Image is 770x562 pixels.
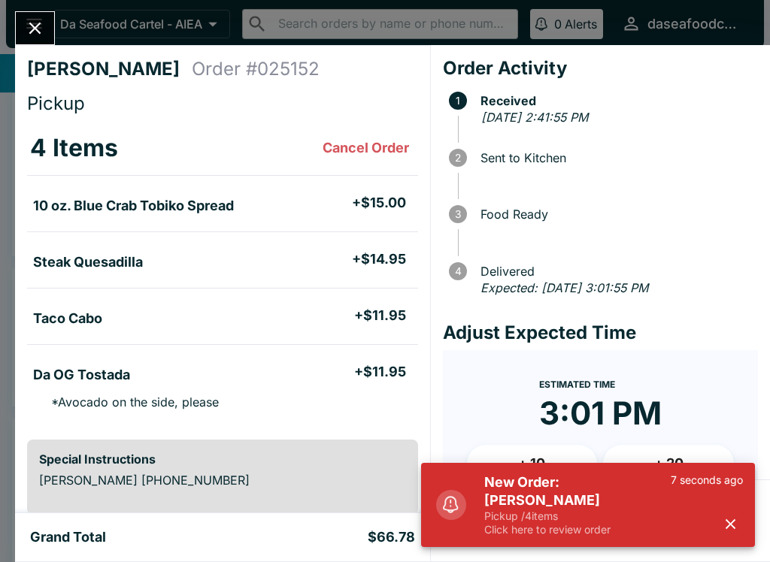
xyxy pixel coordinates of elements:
h5: Taco Cabo [33,310,102,328]
p: Pickup / 4 items [484,509,671,523]
span: Estimated Time [539,379,615,390]
h5: New Order: [PERSON_NAME] [484,473,671,509]
h5: + $11.95 [354,363,406,381]
h5: + $15.00 [352,194,406,212]
text: 3 [455,208,461,220]
button: Cancel Order [317,133,415,163]
h4: [PERSON_NAME] [27,58,192,80]
span: Food Ready [473,207,758,221]
h5: 10 oz. Blue Crab Tobiko Spread [33,197,234,215]
h4: Order Activity [443,57,758,80]
p: Click here to review order [484,523,671,536]
text: 2 [455,152,461,164]
h5: + $14.95 [352,250,406,268]
em: [DATE] 2:41:55 PM [481,110,588,125]
time: 3:01 PM [539,394,662,433]
p: 7 seconds ago [671,473,743,487]
p: * Avocado on the side, please [39,394,219,409]
h5: Steak Quesadilla [33,253,143,271]
button: Close [16,12,54,44]
p: [PERSON_NAME] [PHONE_NUMBER] [39,473,406,488]
span: Received [473,94,758,107]
h3: 4 Items [30,133,118,163]
h5: Grand Total [30,528,106,546]
span: Pickup [27,92,85,114]
table: orders table [27,121,418,428]
h5: Da OG Tostada [33,366,130,384]
span: Delivered [473,264,758,278]
button: + 20 [603,445,734,482]
h6: Special Instructions [39,452,406,467]
em: Expected: [DATE] 3:01:55 PM [480,280,648,295]
h4: Order # 025152 [192,58,320,80]
h5: $66.78 [368,528,415,546]
span: Sent to Kitchen [473,151,758,165]
button: + 10 [467,445,598,482]
h5: + $11.95 [354,307,406,325]
text: 1 [456,95,460,107]
h4: Adjust Expected Time [443,322,758,344]
text: 4 [454,265,461,277]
